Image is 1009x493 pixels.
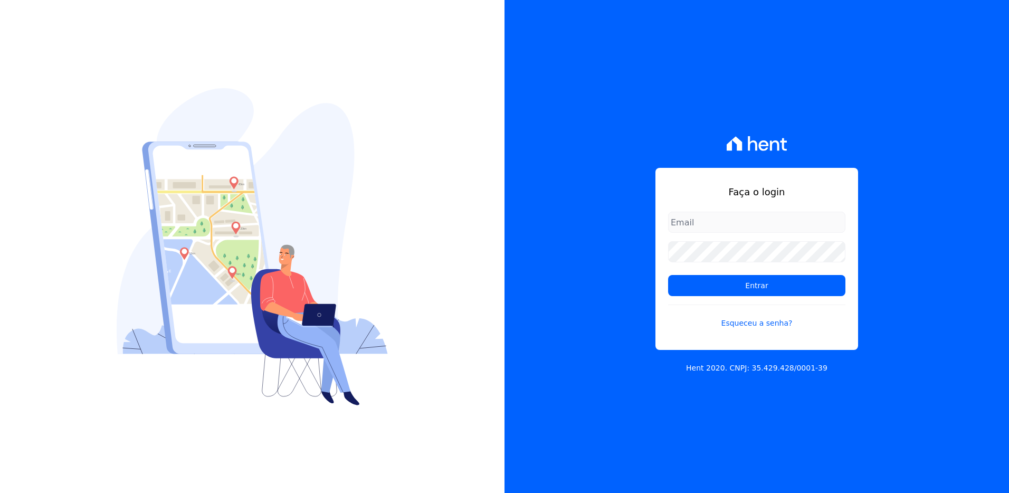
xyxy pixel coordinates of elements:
[686,363,827,374] p: Hent 2020. CNPJ: 35.429.428/0001-39
[668,185,845,199] h1: Faça o login
[668,305,845,329] a: Esqueceu a senha?
[117,88,388,405] img: Login
[668,275,845,296] input: Entrar
[668,212,845,233] input: Email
